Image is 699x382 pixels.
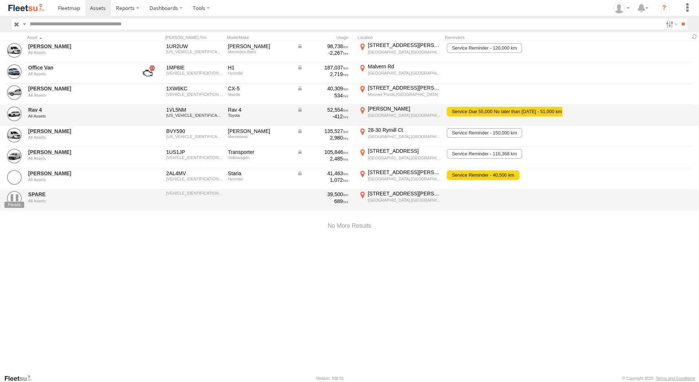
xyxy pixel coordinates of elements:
[28,149,129,155] a: [PERSON_NAME]
[228,71,292,75] div: Hyundai
[166,107,223,113] div: 1VL5NM
[297,43,348,50] div: Data from Vehicle CANbus
[166,64,223,71] div: 1MP8IE
[228,107,292,113] div: Rav 4
[358,84,442,104] label: Click to View Current Location
[368,42,441,48] div: [STREET_ADDRESS][PERSON_NAME]
[297,177,348,183] div: 1,072
[165,35,224,40] div: [PERSON_NAME]./Vin
[297,155,348,162] div: 2,485
[622,376,695,381] div: © Copyright 2025 -
[297,134,348,141] div: 2,980
[28,135,129,140] div: undefined
[297,107,348,113] div: Data from Vehicle CANbus
[368,169,441,176] div: [STREET_ADDRESS][PERSON_NAME]
[166,71,223,75] div: KMFWBX7KLJU979479
[447,149,522,159] span: Service Reminder - 116,368 km
[28,156,129,161] div: undefined
[228,155,292,160] div: Volkswagen
[358,148,442,167] label: Click to View Current Location
[7,128,22,143] a: View Asset Details
[663,19,679,29] label: Search Filter Options
[611,3,632,14] div: Peter Edwardes
[28,128,129,134] a: [PERSON_NAME]
[368,71,441,76] div: [GEOGRAPHIC_DATA],[GEOGRAPHIC_DATA]
[28,107,129,113] a: Rav 4
[28,93,129,97] div: undefined
[134,64,161,82] a: View Asset with Fault/s
[27,35,130,40] div: Click to Sort
[368,92,441,97] div: Moonee Ponds,[GEOGRAPHIC_DATA]
[28,64,129,71] a: Office Van
[368,148,441,154] div: [STREET_ADDRESS]
[297,198,348,205] div: 689
[21,19,27,29] label: Search Query
[228,92,292,97] div: Mazda
[166,134,223,139] div: W1V44760323945138
[368,113,441,118] div: [GEOGRAPHIC_DATA],[GEOGRAPHIC_DATA]
[228,170,292,177] div: Staria
[166,50,223,54] div: W1V44760323897685
[297,85,348,92] div: Data from Vehicle CANbus
[166,155,223,160] div: WV1ZZZ7HZNH026619
[28,43,129,50] a: [PERSON_NAME]
[368,63,441,70] div: Malvern Rd
[316,376,344,381] div: Version: 308.01
[297,50,348,56] div: -2,267
[228,50,292,54] div: Mercedes-Benz
[227,35,293,40] div: Model/Make
[7,170,22,185] a: View Asset Details
[166,191,223,195] div: KMHH551CVJU022444
[447,107,567,116] span: Service Due 55,000 No later than Nov 2025 - 51,000 km
[166,177,223,181] div: KMFYFX71MSU183149
[7,149,22,163] a: View Asset Details
[297,71,348,78] div: 2,719
[28,177,129,182] div: undefined
[297,92,348,99] div: 534
[358,35,442,40] div: Location
[358,63,442,83] label: Click to View Current Location
[368,190,441,197] div: [STREET_ADDRESS][PERSON_NAME]
[297,191,348,198] div: 39,500
[228,149,292,155] div: Transporter
[297,149,348,155] div: Data from Vehicle CANbus
[166,92,223,97] div: JM0KF4W2A10875074
[228,128,292,134] div: Vito
[7,3,46,13] img: fleetsu-logo-horizontal.svg
[368,127,441,133] div: 28-30 Rymill Ct
[368,155,441,161] div: [GEOGRAPHIC_DATA],[GEOGRAPHIC_DATA]
[358,42,442,62] label: Click to View Current Location
[368,198,441,203] div: [GEOGRAPHIC_DATA],[GEOGRAPHIC_DATA]
[4,375,38,382] a: Visit our Website
[28,170,129,177] a: [PERSON_NAME]
[228,64,292,71] div: H1
[228,113,292,118] div: Toyota
[358,127,442,147] label: Click to View Current Location
[445,35,562,40] div: Reminders
[28,191,129,198] a: SPARE
[166,43,223,50] div: 1UR2UW
[297,128,348,134] div: Data from Vehicle CANbus
[447,43,522,53] span: Service Reminder - 120,000 km
[28,72,129,76] div: undefined
[7,64,22,79] a: View Asset Details
[368,84,441,91] div: [STREET_ADDRESS][PERSON_NAME]
[166,149,223,155] div: 1US1JP
[358,105,442,125] label: Click to View Current Location
[358,190,442,210] label: Click to View Current Location
[690,33,699,40] span: Refresh
[7,191,22,206] a: View Asset Details
[228,134,292,139] div: Mercedeas
[296,35,355,40] div: Usage
[166,113,223,118] div: JTMW43FV60D120543
[28,114,129,118] div: undefined
[28,50,129,55] div: undefined
[368,50,441,55] div: [GEOGRAPHIC_DATA],[GEOGRAPHIC_DATA]
[228,85,292,92] div: CX-5
[166,85,223,92] div: 1XW6KC
[228,177,292,181] div: Hyundai
[166,128,223,134] div: BVY590
[658,2,670,14] i: ?
[166,170,223,177] div: 2AL4MV
[7,107,22,121] a: View Asset Details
